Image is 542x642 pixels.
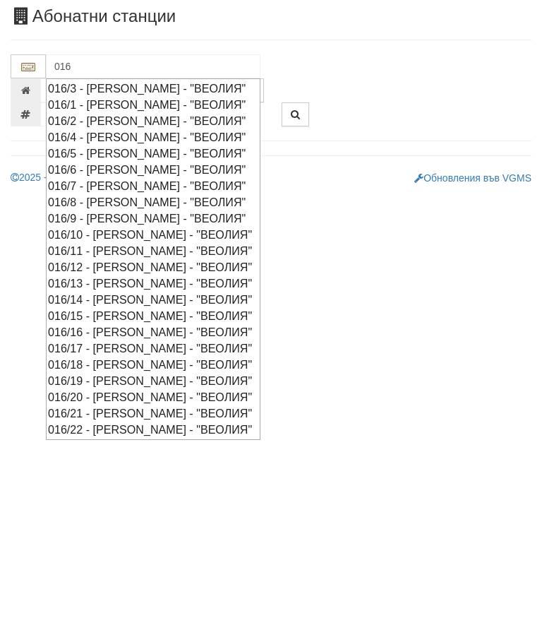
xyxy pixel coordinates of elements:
[48,224,258,240] div: 016/5 - [PERSON_NAME] - "ВЕОЛИЯ"
[48,354,258,370] div: 016/13 - [PERSON_NAME] - "ВЕОЛИЯ"
[48,240,258,256] div: 016/6 - [PERSON_NAME] - "ВЕОЛИЯ"
[48,338,258,354] div: 016/12 - [PERSON_NAME] - "ВЕОЛИЯ"
[48,435,258,451] div: 016/18 - [PERSON_NAME] - "ВЕОЛИЯ"
[48,403,258,419] div: 016/16 - [PERSON_NAME] - "ВЕОЛИЯ"
[48,256,258,273] div: 016/7 - [PERSON_NAME] - "ВЕОЛИЯ"
[48,191,258,208] div: 016/2 - [PERSON_NAME] - "ВЕОЛИЯ"
[48,419,258,435] div: 016/17 - [PERSON_NAME] - "ВЕОЛИЯ"
[48,468,258,484] div: 016/20 - [PERSON_NAME] - "ВЕОЛИЯ"
[48,208,258,224] div: 016/4 - [PERSON_NAME] - "ВЕОЛИЯ"
[48,484,258,500] div: 016/21 - [PERSON_NAME] - "ВЕОЛИЯ"
[48,386,258,403] div: 016/15 - [PERSON_NAME] - "ВЕОЛИЯ"
[298,35,418,71] a: [PERSON_NAME] !
[418,35,486,71] a: Помощ
[48,305,258,321] div: 016/10 - [PERSON_NAME] - "ВЕОЛИЯ"
[46,133,260,157] input: Абонатна станция
[11,250,127,261] a: 2025 - Sintex Group Ltd.
[48,500,258,516] div: 016/22 - [PERSON_NAME] - "ВЕОЛИЯ"
[48,175,258,191] div: 016/1 - [PERSON_NAME] - "ВЕОЛИЯ"
[11,4,118,33] img: VeoliaLogo.png
[48,451,258,468] div: 016/19 - [PERSON_NAME] - "ВЕОЛИЯ"
[48,273,258,289] div: 016/8 - [PERSON_NAME] - "ВЕОЛИЯ"
[40,157,215,181] input: Партида №
[48,321,258,338] div: 016/11 - [PERSON_NAME] - "ВЕОЛИЯ"
[414,251,531,262] a: Обновления във VGMS
[40,181,238,205] input: Сериен номер
[48,289,258,305] div: 016/9 - [PERSON_NAME] - "ВЕОЛИЯ"
[11,85,531,104] h3: Абонатни станции
[48,370,258,386] div: 016/14 - [PERSON_NAME] - "ВЕОЛИЯ"
[48,159,258,175] div: 016/3 - [PERSON_NAME] - "ВЕОЛИЯ"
